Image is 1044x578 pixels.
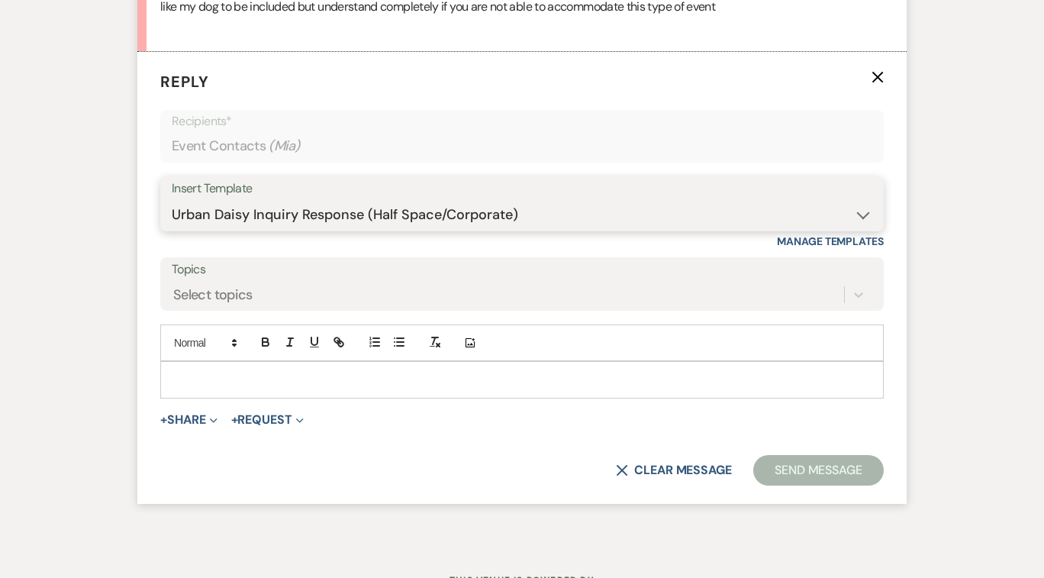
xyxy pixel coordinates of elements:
[231,414,304,426] button: Request
[753,455,884,486] button: Send Message
[777,234,884,248] a: Manage Templates
[172,178,872,200] div: Insert Template
[269,136,301,157] span: ( Mia )
[172,259,872,281] label: Topics
[172,111,872,131] p: Recipients*
[172,131,872,161] div: Event Contacts
[173,285,253,305] div: Select topics
[160,72,209,92] span: Reply
[231,414,238,426] span: +
[160,414,217,426] button: Share
[616,464,732,476] button: Clear message
[160,414,167,426] span: +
